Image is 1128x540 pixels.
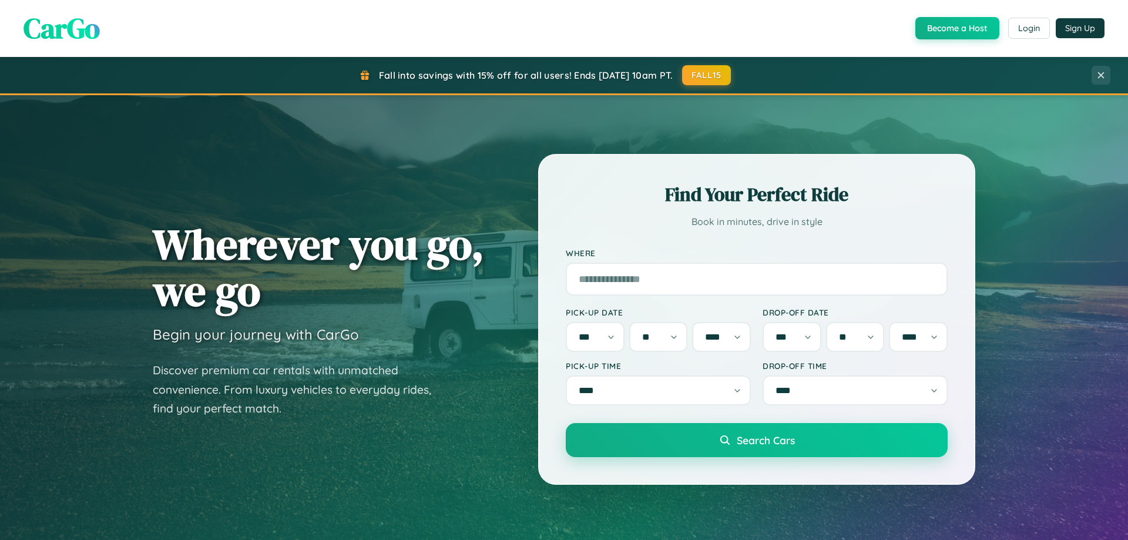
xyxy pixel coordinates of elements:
label: Where [566,248,948,258]
button: Sign Up [1056,18,1104,38]
label: Pick-up Time [566,361,751,371]
button: Search Cars [566,423,948,457]
p: Discover premium car rentals with unmatched convenience. From luxury vehicles to everyday rides, ... [153,361,446,418]
button: Login [1008,18,1050,39]
label: Pick-up Date [566,307,751,317]
h2: Find Your Perfect Ride [566,182,948,207]
button: FALL15 [682,65,731,85]
span: Fall into savings with 15% off for all users! Ends [DATE] 10am PT. [379,69,673,81]
p: Book in minutes, drive in style [566,213,948,230]
h3: Begin your journey with CarGo [153,326,359,343]
span: Search Cars [737,434,795,447]
h1: Wherever you go, we go [153,221,484,314]
button: Become a Host [915,17,999,39]
span: CarGo [23,9,100,48]
label: Drop-off Date [763,307,948,317]
label: Drop-off Time [763,361,948,371]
